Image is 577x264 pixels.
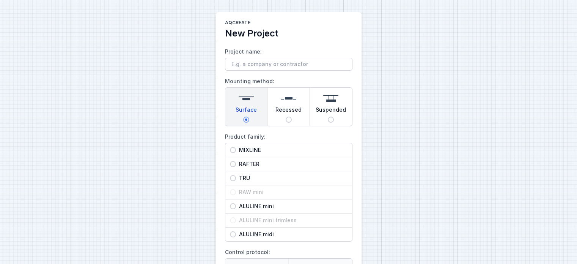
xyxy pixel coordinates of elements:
span: ALULINE midi [236,231,347,238]
input: Surface [243,117,249,123]
input: ALULINE midi [230,231,236,237]
input: Recessed [286,117,292,123]
span: MIXLINE [236,146,347,154]
img: suspended.svg [323,91,338,106]
input: Project name: [225,58,352,71]
input: MIXLINE [230,147,236,153]
label: Product family: [225,131,352,242]
input: Suspended [328,117,334,123]
input: RAFTER [230,161,236,167]
span: ALULINE mini [236,202,347,210]
span: Suspended [316,106,346,117]
input: TRU [230,175,236,181]
span: Surface [236,106,257,117]
span: Recessed [275,106,302,117]
span: RAFTER [236,160,347,168]
label: Project name: [225,46,352,71]
img: recessed.svg [281,91,296,106]
label: Mounting method: [225,75,352,126]
input: ALULINE mini [230,203,236,209]
h2: New Project [225,27,352,40]
span: TRU [236,174,347,182]
img: surface.svg [239,91,254,106]
h1: AQcreate [225,20,352,27]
